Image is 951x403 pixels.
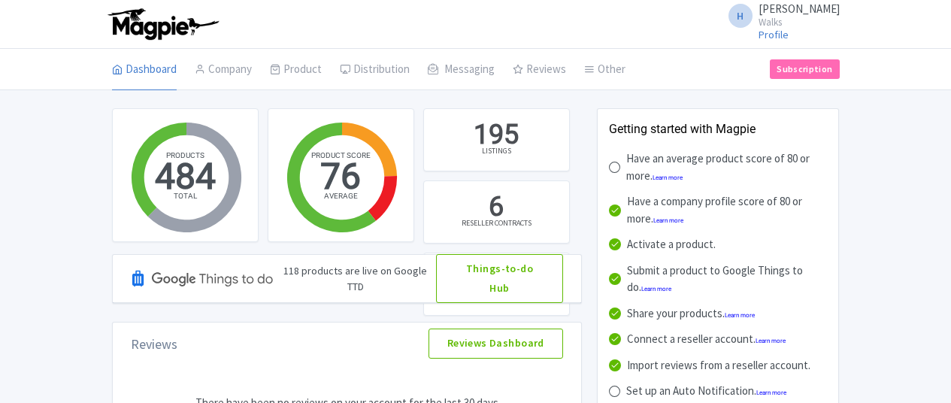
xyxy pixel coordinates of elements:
[274,263,437,295] div: 118 products are live on Google TTD
[756,389,786,396] a: Learn more
[340,49,410,91] a: Distribution
[584,49,625,91] a: Other
[728,4,753,28] span: H
[627,262,828,296] div: Submit a product to Google Things to do.
[653,174,683,181] a: Learn more
[112,49,177,91] a: Dashboard
[462,217,532,229] div: RESELLER CONTRACTS
[474,117,519,154] div: 195
[626,383,786,400] div: Set up an Auto Notification.
[270,49,322,91] a: Product
[436,254,562,304] a: Things-to-do Hub
[423,108,570,171] a: 195 LISTINGS
[429,329,563,359] a: Reviews Dashboard
[759,28,789,41] a: Profile
[131,334,177,354] div: Reviews
[627,236,716,253] div: Activate a product.
[627,193,828,227] div: Have a company profile score of 80 or more.
[627,357,810,374] div: Import reviews from a reseller account.
[627,305,755,323] div: Share your products.
[626,150,828,184] div: Have an average product score of 80 or more.
[131,255,274,303] img: Google TTD
[759,17,840,27] small: Walks
[489,189,504,226] div: 6
[725,312,755,319] a: Learn more
[428,49,495,91] a: Messaging
[653,217,683,224] a: Learn more
[756,338,786,344] a: Learn more
[423,180,570,244] a: 6 RESELLER CONTRACTS
[609,120,828,138] div: Getting started with Magpie
[719,3,840,27] a: H [PERSON_NAME] Walks
[195,49,252,91] a: Company
[759,2,840,16] span: [PERSON_NAME]
[641,286,671,292] a: Learn more
[627,331,786,348] div: Connect a reseller account.
[104,8,221,41] img: logo-ab69f6fb50320c5b225c76a69d11143b.png
[513,49,566,91] a: Reviews
[423,253,570,316] a: 27 PRODUCTS SHARED
[770,59,839,79] a: Subscription
[482,145,511,156] div: LISTINGS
